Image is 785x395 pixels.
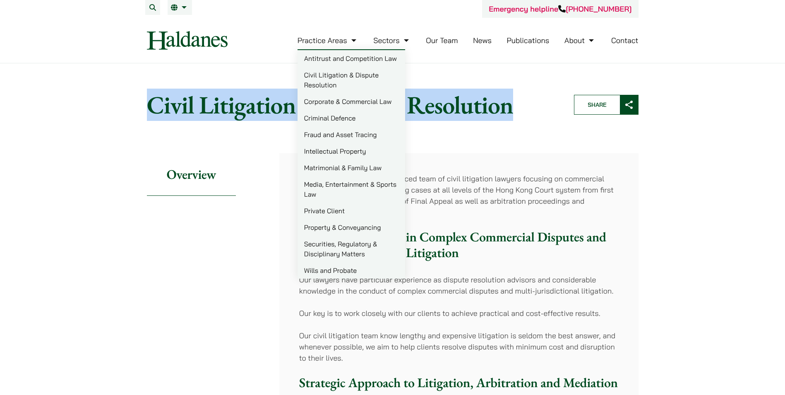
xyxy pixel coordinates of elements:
[298,126,405,143] a: Fraud and Asset Tracing
[298,176,405,202] a: Media, Entertainment & Sports Law
[299,173,619,218] p: has a highly experienced team of civil litigation lawyers focusing on commercial litigation, capa...
[299,229,619,261] h3: Highly Experienced in Complex Commercial Disputes and Multi-jurisdictional Litigation
[298,50,405,67] a: Antitrust and Competition Law
[507,36,550,45] a: Publications
[298,202,405,219] a: Private Client
[147,90,560,120] h1: Civil Litigation & Dispute Resolution
[564,36,596,45] a: About
[574,95,620,114] span: Share
[298,236,405,262] a: Securities, Regulatory & Disciplinary Matters
[426,36,458,45] a: Our Team
[489,4,631,14] a: Emergency helpline[PHONE_NUMBER]
[298,67,405,93] a: Civil Litigation & Dispute Resolution
[298,262,405,279] a: Wills and Probate
[298,159,405,176] a: Matrimonial & Family Law
[147,31,228,50] img: Logo of Haldanes
[299,330,619,364] p: Our civil litigation team know lengthy and expensive litigation is seldom the best answer, and wh...
[147,153,236,196] h2: Overview
[298,110,405,126] a: Criminal Defence
[298,36,358,45] a: Practice Areas
[298,93,405,110] a: Corporate & Commercial Law
[298,143,405,159] a: Intellectual Property
[299,274,619,296] p: Our lawyers have particular experience as dispute resolution advisors and considerable knowledge ...
[299,375,619,390] h3: Strategic Approach to Litigation, Arbitration and Mediation
[574,95,639,115] button: Share
[611,36,639,45] a: Contact
[299,308,619,319] p: Our key is to work closely with our clients to achieve practical and cost-effective results.
[171,4,189,11] a: EN
[298,219,405,236] a: Property & Conveyancing
[473,36,492,45] a: News
[373,36,411,45] a: Sectors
